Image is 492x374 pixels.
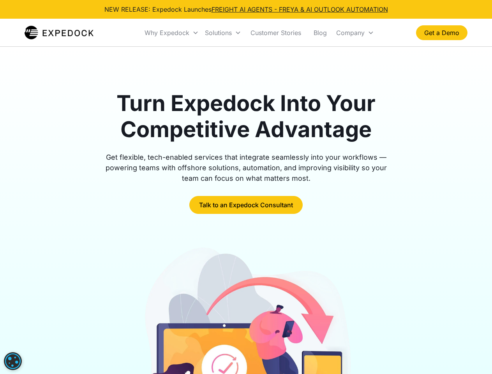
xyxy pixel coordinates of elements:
[97,152,396,183] div: Get flexible, tech-enabled services that integrate seamlessly into your workflows — powering team...
[212,5,388,13] a: FREIGHT AI AGENTS - FREYA & AI OUTLOOK AUTOMATION
[416,25,467,40] a: Get a Demo
[244,19,307,46] a: Customer Stories
[104,5,388,14] div: NEW RELEASE: Expedock Launches
[307,19,333,46] a: Blog
[25,25,93,41] img: Expedock Logo
[333,19,377,46] div: Company
[97,90,396,143] h1: Turn Expedock Into Your Competitive Advantage
[145,29,189,37] div: Why Expedock
[336,29,365,37] div: Company
[205,29,232,37] div: Solutions
[25,25,93,41] a: home
[453,337,492,374] iframe: Chat Widget
[189,196,303,214] a: Talk to an Expedock Consultant
[202,19,244,46] div: Solutions
[141,19,202,46] div: Why Expedock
